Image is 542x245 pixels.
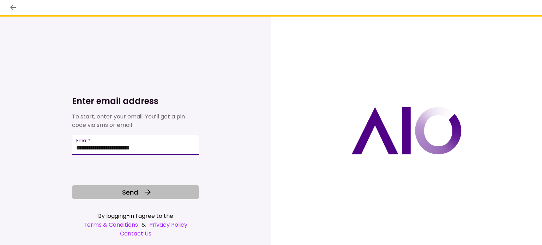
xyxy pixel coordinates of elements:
button: back [7,1,19,13]
label: Email [76,137,90,143]
a: Contact Us [72,229,199,238]
div: To start, enter your email. You’ll get a pin code via sms or email [72,112,199,129]
div: & [72,220,199,229]
span: Send [122,188,138,197]
h1: Enter email address [72,96,199,107]
div: By logging-in I agree to the [72,212,199,220]
img: AIO logo [351,107,462,154]
a: Privacy Policy [149,220,187,229]
button: Send [72,185,199,199]
a: Terms & Conditions [84,220,138,229]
